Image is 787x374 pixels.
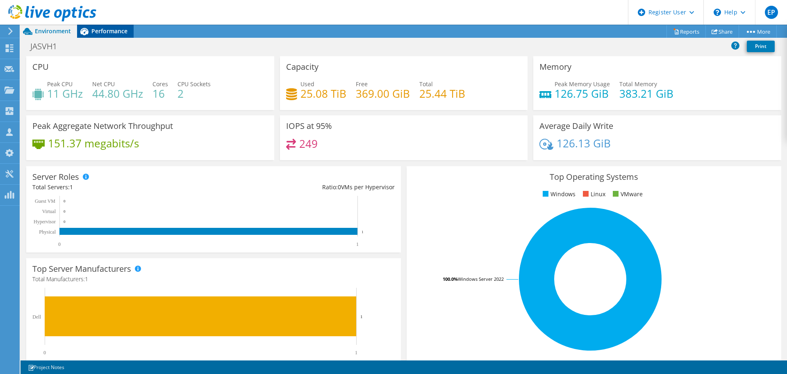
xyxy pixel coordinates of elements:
[619,80,657,88] span: Total Memory
[581,190,605,199] li: Linux
[64,199,66,203] text: 0
[70,183,73,191] span: 1
[557,139,611,148] h4: 126.13 GiB
[555,89,610,98] h4: 126.75 GiB
[714,9,721,16] svg: \n
[299,139,318,148] h4: 249
[338,183,341,191] span: 0
[32,62,49,71] h3: CPU
[64,220,66,224] text: 0
[177,89,211,98] h4: 2
[152,89,168,98] h4: 16
[619,89,673,98] h4: 383.21 GiB
[356,241,359,247] text: 1
[355,350,357,356] text: 1
[739,25,777,38] a: More
[360,314,363,319] text: 1
[58,241,61,247] text: 0
[35,27,71,35] span: Environment
[92,80,115,88] span: Net CPU
[32,264,131,273] h3: Top Server Manufacturers
[611,190,643,199] li: VMware
[555,80,610,88] span: Peak Memory Usage
[458,276,504,282] tspan: Windows Server 2022
[32,314,41,320] text: Dell
[765,6,778,19] span: EP
[27,42,70,51] h1: JASVH1
[300,80,314,88] span: Used
[419,80,433,88] span: Total
[541,190,575,199] li: Windows
[35,198,55,204] text: Guest VM
[32,183,214,192] div: Total Servers:
[419,89,465,98] h4: 25.44 TiB
[47,80,73,88] span: Peak CPU
[92,89,143,98] h4: 44.80 GHz
[34,219,56,225] text: Hypervisor
[539,122,613,131] h3: Average Daily Write
[177,80,211,88] span: CPU Sockets
[747,41,775,52] a: Print
[32,122,173,131] h3: Peak Aggregate Network Throughput
[47,89,83,98] h4: 11 GHz
[48,139,139,148] h4: 151.37 megabits/s
[286,122,332,131] h3: IOPS at 95%
[39,229,56,235] text: Physical
[356,80,368,88] span: Free
[300,89,346,98] h4: 25.08 TiB
[152,80,168,88] span: Cores
[705,25,739,38] a: Share
[32,275,395,284] h4: Total Manufacturers:
[85,275,88,283] span: 1
[32,172,79,181] h3: Server Roles
[214,183,395,192] div: Ratio: VMs per Hypervisor
[666,25,706,38] a: Reports
[286,62,318,71] h3: Capacity
[539,62,571,71] h3: Memory
[22,362,70,372] a: Project Notes
[362,230,364,234] text: 1
[43,350,46,356] text: 0
[42,209,56,214] text: Virtual
[413,172,775,181] h3: Top Operating Systems
[64,209,66,213] text: 0
[443,276,458,282] tspan: 100.0%
[356,89,410,98] h4: 369.00 GiB
[91,27,127,35] span: Performance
